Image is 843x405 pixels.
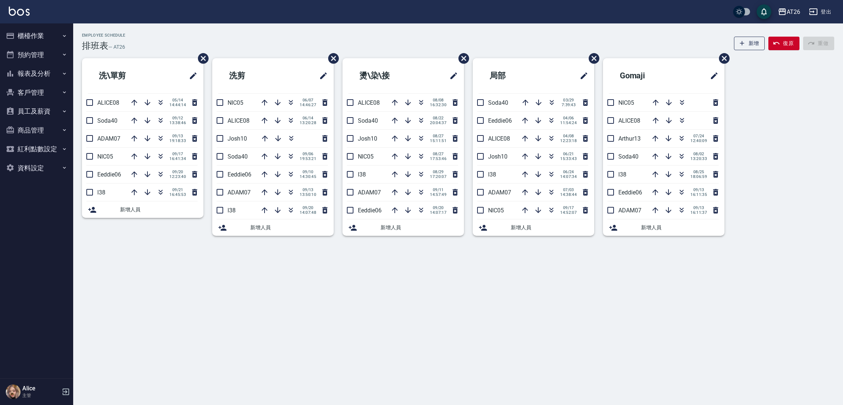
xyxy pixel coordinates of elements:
span: 09/17 [560,205,577,210]
span: 修改班表的標題 [705,67,719,85]
span: 刪除班表 [192,48,210,69]
span: 09/20 [169,170,186,174]
span: NIC05 [358,153,374,160]
span: 17:20:07 [430,174,446,179]
span: 05/14 [169,98,186,103]
span: 13:38:46 [169,120,186,125]
span: 09/06 [300,152,316,156]
span: 06/24 [560,170,577,174]
span: Josh10 [488,153,507,160]
span: Eeddie06 [618,189,642,196]
span: 06/07 [300,98,316,103]
span: 08/27 [430,152,446,156]
p: 主管 [22,392,60,399]
span: 14:46:27 [300,103,316,107]
span: l38 [97,189,105,196]
span: 09/20 [430,205,446,210]
span: 13:20:28 [300,120,316,125]
div: 新增人員 [82,201,203,218]
span: 14:07:48 [300,210,316,215]
span: Soda40 [228,153,248,160]
span: ALICE08 [488,135,510,142]
span: 新增人員 [381,224,458,231]
span: 08/02 [690,152,707,156]
span: 12:40:09 [690,138,707,143]
span: 12:23:40 [169,174,186,179]
span: 09/11 [430,187,446,192]
h2: 洗\單剪 [88,63,161,89]
h5: Alice [22,385,60,392]
img: Person [6,384,20,399]
span: Eeddie06 [488,117,512,124]
span: Josh10 [228,135,247,142]
span: ADAM07 [488,189,511,196]
span: 新增人員 [250,224,328,231]
span: 19:18:33 [169,138,186,143]
span: 09/10 [300,170,316,174]
span: 12:23:18 [560,138,577,143]
span: ALICE08 [618,117,640,124]
span: 刪除班表 [453,48,470,69]
span: 15:33:43 [560,156,577,161]
span: 修改班表的標題 [445,67,458,85]
span: 13:20:33 [690,156,707,161]
span: 06/14 [300,116,316,120]
span: 09/13 [169,134,186,138]
span: 14:52:07 [560,210,577,215]
span: 09/20 [300,205,316,210]
button: 登出 [806,5,834,19]
span: 刪除班表 [583,48,600,69]
button: 預約管理 [3,45,70,64]
img: Logo [9,7,30,16]
span: 14:38:44 [560,192,577,197]
span: Josh10 [358,135,377,142]
div: 新增人員 [342,219,464,236]
span: 修改班表的標題 [575,67,588,85]
span: Eeddie06 [228,171,251,178]
span: ALICE08 [97,99,119,106]
span: 08/29 [430,170,446,174]
h3: 排班表 [82,41,108,51]
span: 刪除班表 [323,48,340,69]
span: l38 [618,171,626,178]
h2: 燙\染\接 [348,63,423,89]
span: Eeddie06 [97,171,121,178]
span: 新增人員 [120,206,198,213]
button: 復原 [768,37,799,50]
span: 09/13 [690,187,707,192]
button: 櫃檯作業 [3,26,70,45]
span: ADAM07 [97,135,120,142]
span: l38 [228,207,236,214]
span: 14:57:49 [430,192,446,197]
span: NIC05 [618,99,634,106]
span: l38 [488,171,496,178]
span: Arthur13 [618,135,641,142]
span: 16:11:35 [690,192,707,197]
button: 員工及薪資 [3,102,70,121]
span: ALICE08 [358,99,380,106]
span: 16:11:37 [690,210,707,215]
span: 新增人員 [511,224,588,231]
button: 紅利點數設定 [3,140,70,159]
h2: Employee Schedule [82,33,125,38]
span: 08/27 [430,134,446,138]
h6: — AT26 [108,43,125,51]
button: 商品管理 [3,121,70,140]
span: 19:53:21 [300,156,316,161]
span: 08/25 [690,170,707,174]
span: 16:41:34 [169,156,186,161]
span: Soda40 [488,99,508,106]
span: ADAM07 [618,207,641,214]
div: 新增人員 [212,219,334,236]
button: save [757,4,771,19]
span: ADAM07 [228,189,251,196]
span: 20:04:37 [430,120,446,125]
span: NIC05 [97,153,113,160]
span: Soda40 [358,117,378,124]
button: 客戶管理 [3,83,70,102]
span: 7:39:43 [561,103,577,107]
span: ADAM07 [358,189,381,196]
span: NIC05 [488,207,504,214]
span: Soda40 [97,117,117,124]
button: AT26 [775,4,803,19]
